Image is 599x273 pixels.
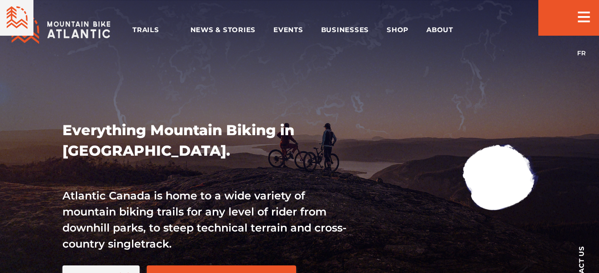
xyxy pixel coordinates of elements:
a: FR [577,49,586,57]
ion-icon: search [546,11,561,25]
p: Atlantic Canada is home to a wide variety of mountain biking trails for any level of rider from d... [62,188,348,252]
span: News & Stories [190,25,256,34]
span: Businesses [321,25,369,34]
ion-icon: arrow dropdown [160,24,173,36]
span: Events [273,25,303,34]
span: Shop [387,25,409,34]
span: About [426,25,467,34]
ion-icon: arrow dropdown [454,24,467,36]
h1: Everything Mountain Biking in [GEOGRAPHIC_DATA]. [62,120,348,161]
ion-icon: play [493,170,509,186]
span: Trails [132,25,173,34]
